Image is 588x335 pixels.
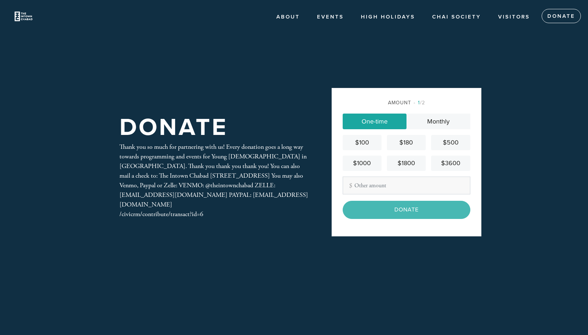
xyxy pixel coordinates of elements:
[346,158,379,168] div: $1000
[387,156,426,171] a: $1800
[119,209,308,219] div: /civicrm/contribute/transact?id=6
[418,100,420,106] span: 1
[343,177,470,194] input: Other amount
[119,116,228,139] h1: Donate
[11,4,36,29] img: Untitled%20design-7.png
[427,10,486,24] a: Chai society
[343,135,382,150] a: $100
[407,114,470,129] a: Monthly
[414,100,425,106] span: /2
[346,138,379,147] div: $100
[312,10,349,24] a: Events
[493,10,535,24] a: Visitors
[434,158,467,168] div: $3600
[542,9,581,23] a: Donate
[119,142,308,219] div: Thank you so much for partnering with us! Every donation goes a long way towards programming and ...
[390,138,423,147] div: $180
[271,10,305,24] a: About
[343,99,470,106] div: Amount
[390,158,423,168] div: $1800
[434,138,467,147] div: $500
[431,135,470,150] a: $500
[356,10,420,24] a: High Holidays
[343,156,382,171] a: $1000
[387,135,426,150] a: $180
[431,156,470,171] a: $3600
[343,114,407,129] a: One-time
